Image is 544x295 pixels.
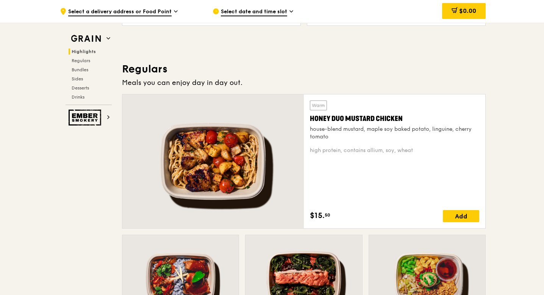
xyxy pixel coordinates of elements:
span: Sides [72,76,83,82]
span: 50 [325,212,330,218]
span: Regulars [72,58,90,63]
div: house-blend mustard, maple soy baked potato, linguine, cherry tomato [310,126,479,141]
span: Bundles [72,67,88,72]
img: Ember Smokery web logo [69,110,103,126]
img: Grain web logo [69,32,103,46]
div: high protein, contains allium, soy, wheat [310,147,479,154]
div: Add [443,210,479,222]
span: Desserts [72,85,89,91]
div: Honey Duo Mustard Chicken [310,113,479,124]
h3: Regulars [122,62,486,76]
span: $0.00 [459,7,476,14]
span: Select date and time slot [221,8,287,16]
span: Drinks [72,94,84,100]
span: $15. [310,210,325,221]
span: Select a delivery address or Food Point [68,8,172,16]
span: Highlights [72,49,96,54]
div: Warm [310,100,327,110]
div: Meals you can enjoy day in day out. [122,77,486,88]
